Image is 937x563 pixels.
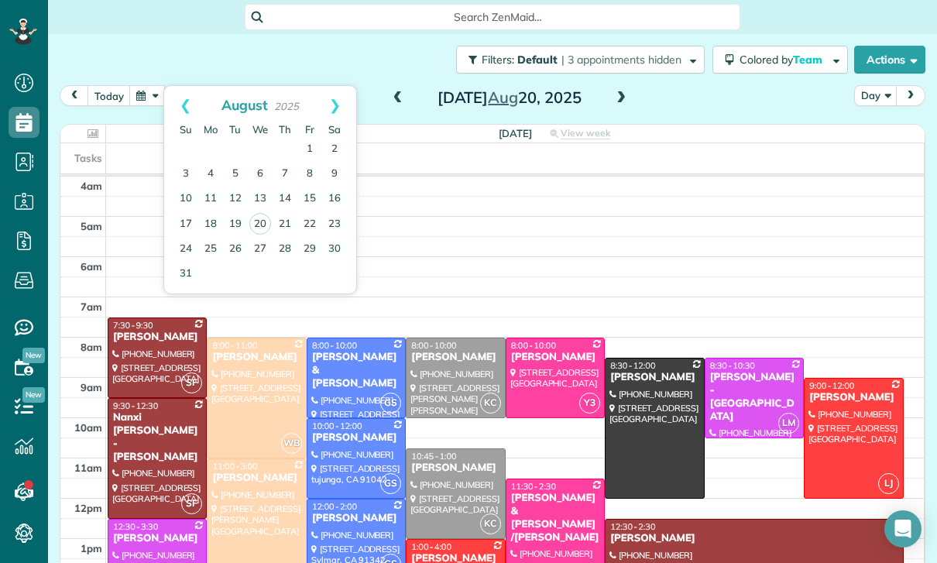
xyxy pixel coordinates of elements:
a: Next [314,86,356,125]
span: Tasks [74,152,102,164]
span: 5am [81,220,102,232]
span: 6am [81,260,102,273]
span: 10:45 - 1:00 [411,451,456,462]
span: 9:00 - 12:00 [809,380,854,391]
span: 8:00 - 11:00 [212,340,257,351]
div: [PERSON_NAME] & [PERSON_NAME] [311,351,401,390]
span: 8:00 - 10:00 [511,340,556,351]
button: Filters: Default | 3 appointments hidden [456,46,705,74]
span: | 3 appointments hidden [561,53,681,67]
span: SF [181,493,202,514]
div: Open Intercom Messenger [884,510,922,548]
a: 6 [248,162,273,187]
span: Colored by [740,53,828,67]
a: 3 [173,162,198,187]
span: Tuesday [229,123,241,136]
a: 20 [249,213,271,235]
a: 7 [273,162,297,187]
a: 5 [223,162,248,187]
span: KC [480,513,501,534]
a: 31 [173,262,198,287]
div: [PERSON_NAME] [112,532,202,545]
div: [PERSON_NAME] [609,371,699,384]
a: 27 [248,237,273,262]
button: Day [854,85,898,106]
div: [PERSON_NAME] & [PERSON_NAME] /[PERSON_NAME] [510,492,600,544]
div: [PERSON_NAME] [211,351,301,364]
span: 10:00 - 12:00 [312,421,362,431]
span: Y3 [579,393,600,414]
div: [PERSON_NAME] - [GEOGRAPHIC_DATA] [709,371,799,424]
span: 8:30 - 10:30 [710,360,755,371]
span: LM [778,413,799,434]
a: 29 [297,237,322,262]
span: 7am [81,300,102,313]
span: 12:30 - 3:30 [113,521,158,532]
span: [DATE] [499,127,532,139]
span: Thursday [279,123,291,136]
span: 7:30 - 9:30 [113,320,153,331]
span: SF [181,372,202,393]
span: 12:30 - 2:30 [610,521,655,532]
button: next [896,85,925,106]
div: [PERSON_NAME] [311,431,401,445]
span: LJ [878,473,899,494]
button: today [88,85,131,106]
a: 25 [198,237,223,262]
span: KC [480,393,501,414]
a: 12 [223,187,248,211]
span: August [221,96,268,113]
button: Colored byTeam [712,46,848,74]
div: [PERSON_NAME] [311,512,401,525]
button: Actions [854,46,925,74]
a: 13 [248,187,273,211]
a: 11 [198,187,223,211]
a: 30 [322,237,347,262]
span: Sunday [180,123,192,136]
span: 8am [81,341,102,353]
span: New [22,387,45,403]
span: 11:00 - 3:00 [212,461,257,472]
span: Default [517,53,558,67]
a: 16 [322,187,347,211]
span: 11am [74,462,102,474]
a: 22 [297,212,322,237]
a: 2 [322,137,347,162]
a: 23 [322,212,347,237]
a: 15 [297,187,322,211]
button: prev [60,85,89,106]
a: 24 [173,237,198,262]
span: GS [380,473,401,494]
span: Friday [305,123,314,136]
div: [PERSON_NAME] [410,351,500,364]
div: [PERSON_NAME] [609,532,898,545]
div: [PERSON_NAME] [112,331,202,344]
span: 8:00 - 10:00 [411,340,456,351]
div: [PERSON_NAME] [211,472,301,485]
a: 28 [273,237,297,262]
span: 1:00 - 4:00 [411,541,451,552]
div: [PERSON_NAME] [510,351,600,364]
div: Nanxi [PERSON_NAME] - [PERSON_NAME] [112,411,202,464]
span: Wednesday [252,123,268,136]
a: 1 [297,137,322,162]
a: Prev [164,86,207,125]
span: 12pm [74,502,102,514]
span: 12:00 - 2:00 [312,501,357,512]
span: Saturday [328,123,341,136]
div: [PERSON_NAME] [808,391,898,404]
span: Monday [204,123,218,136]
span: Aug [488,88,518,107]
span: 9:30 - 12:30 [113,400,158,411]
span: 9am [81,381,102,393]
a: 18 [198,212,223,237]
span: GS [380,393,401,414]
span: 11:30 - 2:30 [511,481,556,492]
a: 8 [297,162,322,187]
a: 4 [198,162,223,187]
span: Team [793,53,825,67]
span: 2025 [274,100,299,112]
a: Filters: Default | 3 appointments hidden [448,46,705,74]
span: 8:30 - 12:00 [610,360,655,371]
a: 17 [173,212,198,237]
